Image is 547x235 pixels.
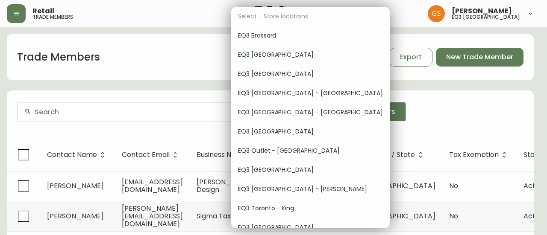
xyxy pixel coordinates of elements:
[231,160,390,180] div: EQ3 [GEOGRAPHIC_DATA]
[231,64,390,84] div: EQ3 [GEOGRAPHIC_DATA]
[238,89,383,98] span: EQ3 [GEOGRAPHIC_DATA] - [GEOGRAPHIC_DATA]
[231,199,390,218] div: EQ3 Toronto - King
[231,122,390,141] div: EQ3 [GEOGRAPHIC_DATA]
[238,223,383,232] span: EQ3 [GEOGRAPHIC_DATA]
[238,31,383,40] span: EQ3 Brossard
[231,180,390,199] div: EQ3 [GEOGRAPHIC_DATA] - [PERSON_NAME]
[238,50,383,59] span: EQ3 [GEOGRAPHIC_DATA]
[238,127,383,136] span: EQ3 [GEOGRAPHIC_DATA]
[238,70,383,78] span: EQ3 [GEOGRAPHIC_DATA]
[231,141,390,160] div: EQ3 Outlet - [GEOGRAPHIC_DATA]
[238,204,383,213] span: EQ3 Toronto - King
[238,146,383,155] span: EQ3 Outlet - [GEOGRAPHIC_DATA]
[231,84,390,103] div: EQ3 [GEOGRAPHIC_DATA] - [GEOGRAPHIC_DATA]
[231,26,390,45] div: EQ3 Brossard
[238,165,383,174] span: EQ3 [GEOGRAPHIC_DATA]
[238,108,383,117] span: EQ3 [GEOGRAPHIC_DATA] - [GEOGRAPHIC_DATA]
[231,45,390,64] div: EQ3 [GEOGRAPHIC_DATA]
[238,185,383,194] span: EQ3 [GEOGRAPHIC_DATA] - [PERSON_NAME]
[231,103,390,122] div: EQ3 [GEOGRAPHIC_DATA] - [GEOGRAPHIC_DATA]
